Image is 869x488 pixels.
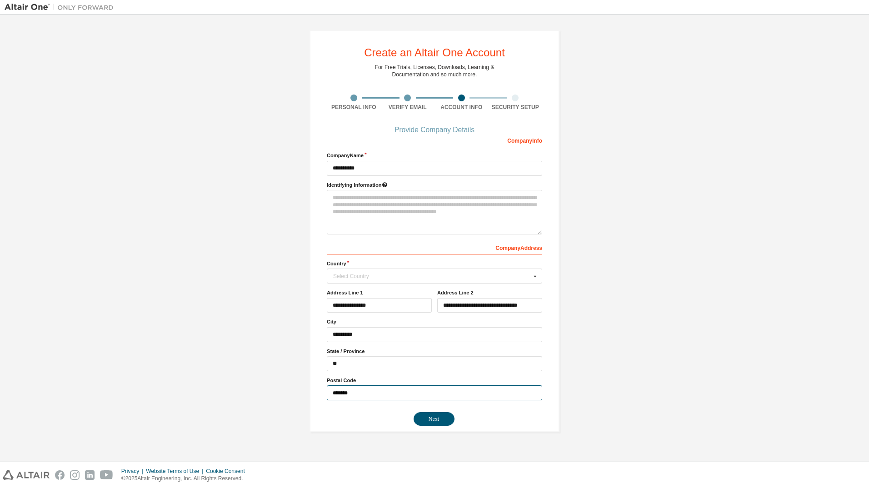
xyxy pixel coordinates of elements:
[434,104,489,111] div: Account Info
[327,127,542,133] div: Provide Company Details
[327,152,542,159] label: Company Name
[437,289,542,296] label: Address Line 2
[327,240,542,254] div: Company Address
[206,468,250,475] div: Cookie Consent
[375,64,494,78] div: For Free Trials, Licenses, Downloads, Learning & Documentation and so much more.
[327,289,432,296] label: Address Line 1
[327,348,542,355] label: State / Province
[85,470,95,480] img: linkedin.svg
[381,104,435,111] div: Verify Email
[364,47,505,58] div: Create an Altair One Account
[333,274,531,279] div: Select Country
[327,181,542,189] label: Please provide any information that will help our support team identify your company. Email and n...
[5,3,118,12] img: Altair One
[327,260,542,267] label: Country
[327,318,542,325] label: City
[327,133,542,147] div: Company Info
[327,104,381,111] div: Personal Info
[414,412,454,426] button: Next
[489,104,543,111] div: Security Setup
[121,468,146,475] div: Privacy
[146,468,206,475] div: Website Terms of Use
[70,470,80,480] img: instagram.svg
[3,470,50,480] img: altair_logo.svg
[121,475,250,483] p: © 2025 Altair Engineering, Inc. All Rights Reserved.
[100,470,113,480] img: youtube.svg
[327,377,542,384] label: Postal Code
[55,470,65,480] img: facebook.svg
